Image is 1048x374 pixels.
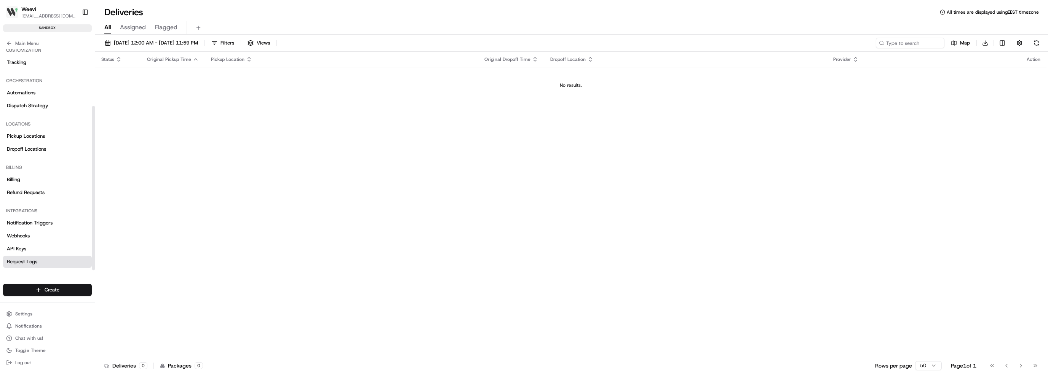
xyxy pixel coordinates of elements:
[160,362,203,369] div: Packages
[26,80,96,86] div: We're available if you need us!
[3,284,92,296] button: Create
[15,40,38,46] span: Main Menu
[7,176,20,183] span: Billing
[1031,38,1042,48] button: Refresh
[76,129,92,135] span: Pylon
[3,118,92,130] div: Locations
[3,44,92,56] div: Customization
[120,23,146,32] span: Assigned
[3,87,92,99] a: Automations
[3,130,92,142] a: Pickup Locations
[3,230,92,242] a: Webhooks
[3,321,92,331] button: Notifications
[104,6,143,18] h1: Deliveries
[208,38,238,48] button: Filters
[3,143,92,155] a: Dropoff Locations
[7,59,26,66] span: Tracking
[114,40,198,46] span: [DATE] 12:00 AM - [DATE] 11:59 PM
[876,38,944,48] input: Type to search
[3,345,92,356] button: Toggle Theme
[7,245,26,252] span: API Keys
[3,173,92,186] a: Billing
[947,9,1039,15] span: All times are displayed using EEST timezone
[139,362,147,369] div: 0
[7,258,37,265] span: Request Logs
[21,5,36,13] button: Weevi
[8,30,139,43] p: Welcome 👋
[147,56,191,62] span: Original Pickup Time
[3,256,92,268] a: Request Logs
[257,40,270,46] span: Views
[951,362,976,369] div: Page 1 of 1
[15,360,31,366] span: Log out
[45,286,59,293] span: Create
[3,217,92,229] a: Notification Triggers
[550,56,586,62] span: Dropoff Location
[3,75,92,87] div: Orchestration
[220,40,234,46] span: Filters
[101,56,114,62] span: Status
[7,89,35,96] span: Automations
[484,56,530,62] span: Original Dropoff Time
[8,8,23,23] img: Nash
[3,333,92,344] button: Chat with us!
[101,38,201,48] button: [DATE] 12:00 AM - [DATE] 11:59 PM
[195,362,203,369] div: 0
[6,6,18,18] img: Weevi
[3,243,92,255] a: API Keys
[21,13,76,19] button: [EMAIL_ADDRESS][DOMAIN_NAME]
[7,102,48,109] span: Dispatch Strategy
[72,110,122,118] span: API Documentation
[7,133,45,140] span: Pickup Locations
[8,73,21,86] img: 1736555255976-a54dd68f-1ca7-489b-9aae-adbdc363a1c4
[3,100,92,112] a: Dispatch Strategy
[64,111,70,117] div: 💻
[54,129,92,135] a: Powered byPylon
[104,23,111,32] span: All
[26,73,125,80] div: Start new chat
[960,40,970,46] span: Map
[3,309,92,319] button: Settings
[15,311,32,317] span: Settings
[98,82,1043,88] div: No results.
[1027,56,1040,62] div: Action
[7,146,46,153] span: Dropoff Locations
[947,38,973,48] button: Map
[3,24,92,32] div: sandbox
[3,161,92,173] div: Billing
[211,56,244,62] span: Pickup Location
[155,23,177,32] span: Flagged
[3,56,92,68] a: Tracking
[7,189,45,196] span: Refund Requests
[244,38,273,48] button: Views
[3,205,92,217] div: Integrations
[833,56,851,62] span: Provider
[20,49,126,57] input: Clear
[3,3,79,21] button: WeeviWeevi[EMAIL_ADDRESS][DOMAIN_NAME]
[3,357,92,368] button: Log out
[7,220,53,226] span: Notification Triggers
[3,38,92,49] button: Main Menu
[3,186,92,199] a: Refund Requests
[8,111,14,117] div: 📗
[875,362,912,369] p: Rows per page
[7,232,30,239] span: Webhooks
[15,323,42,329] span: Notifications
[15,335,43,341] span: Chat with us!
[129,75,139,84] button: Start new chat
[5,107,61,121] a: 📗Knowledge Base
[15,110,58,118] span: Knowledge Base
[15,347,46,353] span: Toggle Theme
[61,107,125,121] a: 💻API Documentation
[104,362,147,369] div: Deliveries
